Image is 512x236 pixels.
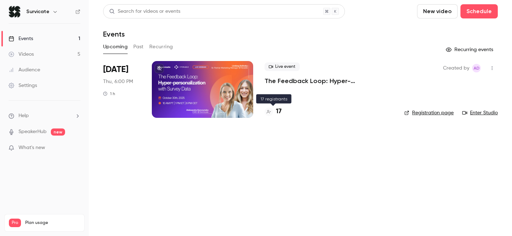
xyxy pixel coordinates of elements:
[25,220,80,226] span: Plan usage
[51,128,65,136] span: new
[265,77,393,85] a: The Feedback Loop: Hyper-personalization with Survey Data
[9,112,80,120] li: help-dropdown-opener
[9,6,20,17] img: Survicate
[265,107,282,116] a: 17
[460,4,498,18] button: Schedule
[18,112,29,120] span: Help
[26,8,49,15] h6: Survicate
[103,91,115,97] div: 1 h
[103,78,133,85] span: Thu, 6:00 PM
[18,144,45,152] span: What's new
[103,41,128,53] button: Upcoming
[9,66,40,73] div: Audience
[103,64,128,75] span: [DATE]
[443,44,498,55] button: Recurring events
[9,82,37,89] div: Settings
[265,62,300,71] span: Live event
[72,145,80,151] iframe: Noticeable Trigger
[109,8,180,15] div: Search for videos or events
[462,109,498,116] a: Enter Studio
[149,41,173,53] button: Recurring
[276,107,282,116] h4: 17
[404,109,454,116] a: Registration page
[474,64,480,72] span: AD
[103,61,140,118] div: Oct 30 Thu, 6:00 PM (Europe/Warsaw)
[9,51,34,58] div: Videos
[103,30,125,38] h1: Events
[417,4,458,18] button: New video
[472,64,481,72] span: Aleksandra Dworak
[443,64,469,72] span: Created by
[9,35,33,42] div: Events
[9,219,21,227] span: Pro
[133,41,144,53] button: Past
[18,128,47,136] a: SpeakerHub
